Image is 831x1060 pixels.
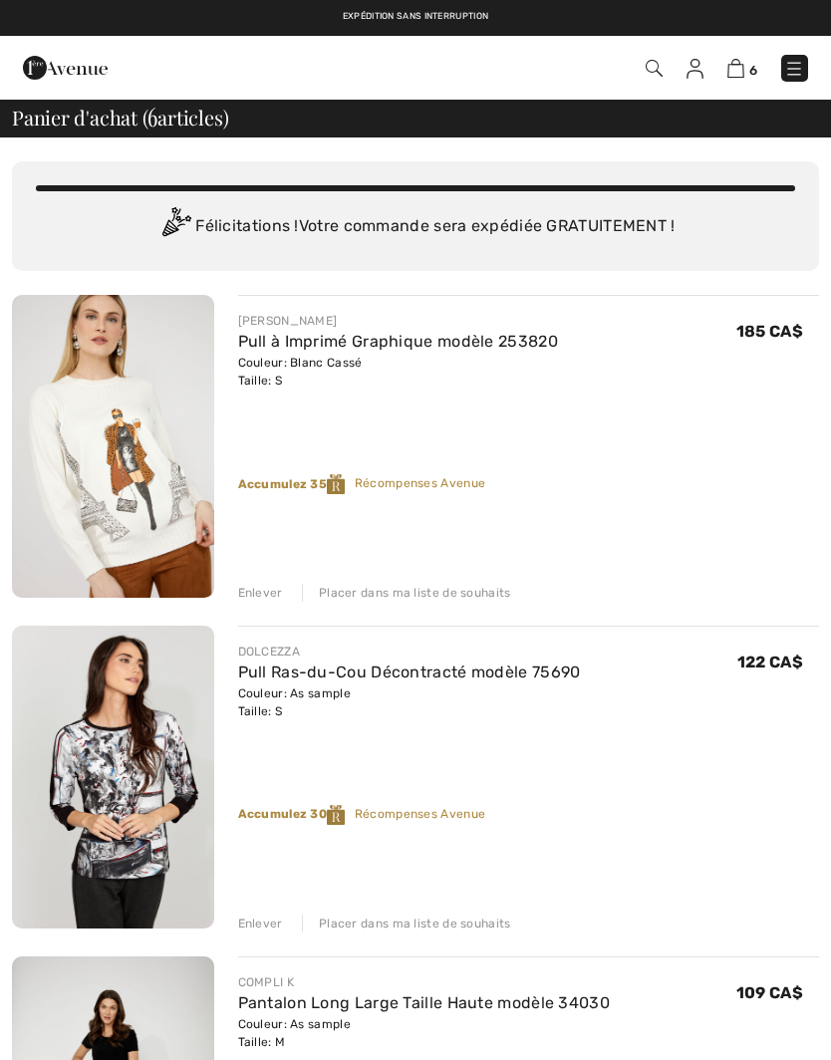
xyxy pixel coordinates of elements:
[736,983,803,1002] span: 109 CA$
[147,103,157,129] span: 6
[302,584,511,602] div: Placer dans ma liste de souhaits
[238,915,283,932] div: Enlever
[238,354,558,390] div: Couleur: Blanc Cassé Taille: S
[737,653,803,671] span: 122 CA$
[238,643,581,661] div: DOLCEZZA
[238,993,611,1012] a: Pantalon Long Large Taille Haute modèle 34030
[736,322,803,341] span: 185 CA$
[238,973,611,991] div: COMPLI K
[238,1015,611,1051] div: Couleur: As sample Taille: M
[12,295,214,598] img: Pull à Imprimé Graphique modèle 253820
[23,57,108,76] a: 1ère Avenue
[302,915,511,932] div: Placer dans ma liste de souhaits
[238,474,820,494] div: Récompenses Avenue
[238,805,820,825] div: Récompenses Avenue
[155,207,195,247] img: Congratulation2.svg
[238,332,558,351] a: Pull à Imprimé Graphique modèle 253820
[238,684,581,720] div: Couleur: As sample Taille: S
[238,662,581,681] a: Pull Ras-du-Cou Décontracté modèle 75690
[238,807,355,821] strong: Accumulez 30
[646,60,663,77] img: Recherche
[727,59,744,78] img: Panier d'achat
[727,56,757,80] a: 6
[327,805,345,825] img: Reward-Logo.svg
[784,59,804,79] img: Menu
[749,63,757,78] span: 6
[238,477,355,491] strong: Accumulez 35
[23,48,108,88] img: 1ère Avenue
[12,626,214,928] img: Pull Ras-du-Cou Décontracté modèle 75690
[12,108,228,128] span: Panier d'achat ( articles)
[36,207,795,247] div: Félicitations ! Votre commande sera expédiée GRATUITEMENT !
[687,59,703,79] img: Mes infos
[238,584,283,602] div: Enlever
[327,474,345,494] img: Reward-Logo.svg
[238,312,558,330] div: [PERSON_NAME]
